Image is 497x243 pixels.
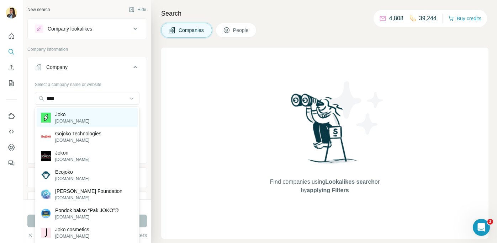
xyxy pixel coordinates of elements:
p: [DOMAIN_NAME] [55,195,122,201]
p: Joko [55,111,89,118]
button: Use Surfe API [6,125,17,138]
p: [DOMAIN_NAME] [55,175,89,182]
span: People [233,27,249,34]
p: Gojoko Technologies [55,130,101,137]
div: Company lookalikes [48,25,92,32]
button: Feedback [6,157,17,169]
button: My lists [6,77,17,90]
div: Company [46,64,68,71]
p: 4,808 [389,14,403,23]
button: Company [28,59,147,79]
button: Use Surfe on LinkedIn [6,110,17,123]
p: Joko cosmetics [55,226,89,233]
button: Quick start [6,30,17,43]
p: [DOMAIN_NAME] [55,214,118,220]
p: Jokon [55,149,89,156]
iframe: Intercom live chat [473,219,490,236]
span: applying Filters [307,187,349,193]
span: Companies [179,27,205,34]
button: Enrich CSV [6,61,17,74]
img: Joko [41,113,51,123]
img: Gojoko Technologies [41,132,51,142]
p: Ecojoko [55,168,89,175]
button: Buy credits [448,13,481,23]
h4: Search [161,9,488,18]
p: [DOMAIN_NAME] [55,137,101,144]
p: [DOMAIN_NAME] [55,118,89,124]
span: Find companies using or by [268,178,382,195]
span: Lookalikes search [325,179,375,185]
img: Avatar [6,7,17,18]
button: Dashboard [6,141,17,154]
button: HQ location [28,193,147,210]
button: Search [6,45,17,58]
p: [DOMAIN_NAME] [55,233,89,239]
p: Company information [27,46,147,53]
img: Novak Djokovic Foundation [41,189,51,199]
img: Surfe Illustration - Woman searching with binoculars [288,92,362,171]
div: New search [27,6,50,13]
img: Joko cosmetics [41,228,51,238]
p: 39,244 [419,14,437,23]
button: Hide [124,4,151,15]
img: Ecojoko [41,170,51,180]
button: Industry [28,169,147,186]
div: Select a company name or website [35,79,139,88]
p: [DOMAIN_NAME] [55,156,89,163]
button: Clear [27,232,48,239]
button: Company lookalikes [28,20,147,37]
img: Jokon [41,151,51,161]
p: [PERSON_NAME] Foundation [55,188,122,195]
img: Pondok bakso “Pak JOKO”® [41,209,51,218]
img: Surfe Illustration - Stars [325,76,389,140]
p: Pondok bakso “Pak JOKO”® [55,207,118,214]
span: 3 [487,219,493,225]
